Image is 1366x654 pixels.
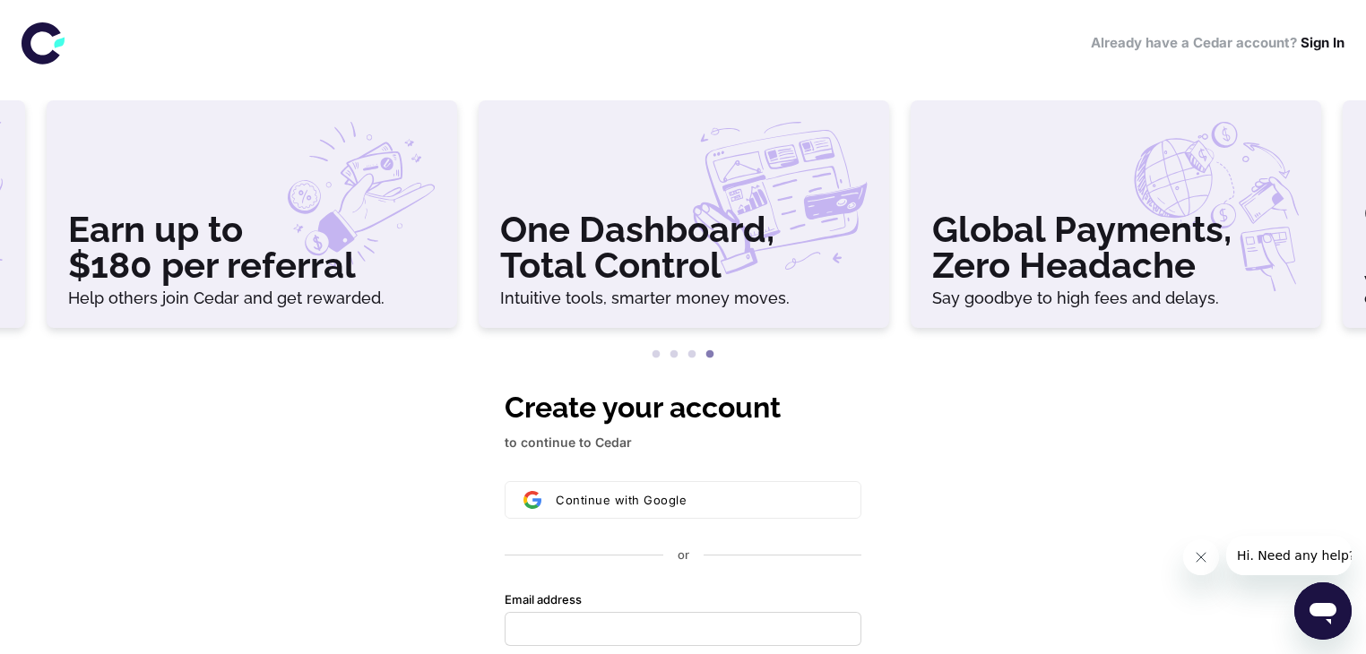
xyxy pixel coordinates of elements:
[701,346,719,364] button: 4
[932,290,1300,306] h6: Say goodbye to high fees and delays.
[1294,582,1352,640] iframe: Button to launch messaging window
[505,386,861,429] h1: Create your account
[1301,34,1344,51] a: Sign In
[1091,33,1344,54] h6: Already have a Cedar account?
[647,346,665,364] button: 1
[1226,536,1352,575] iframe: Message from company
[68,211,436,283] h3: Earn up to $180 per referral
[68,290,436,306] h6: Help others join Cedar and get rewarded.
[500,290,868,306] h6: Intuitive tools, smarter money moves.
[1183,539,1219,575] iframe: Close message
[932,211,1300,283] h3: Global Payments, Zero Headache
[683,346,701,364] button: 3
[11,13,129,27] span: Hi. Need any help?
[678,547,689,564] p: or
[505,433,861,452] p: to continue to Cedar
[523,491,541,509] img: Sign in with Google
[556,493,687,507] span: Continue with Google
[500,211,868,283] h3: One Dashboard, Total Control
[665,346,683,364] button: 2
[505,592,582,608] label: Email address
[505,481,861,519] button: Sign in with GoogleContinue with Google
